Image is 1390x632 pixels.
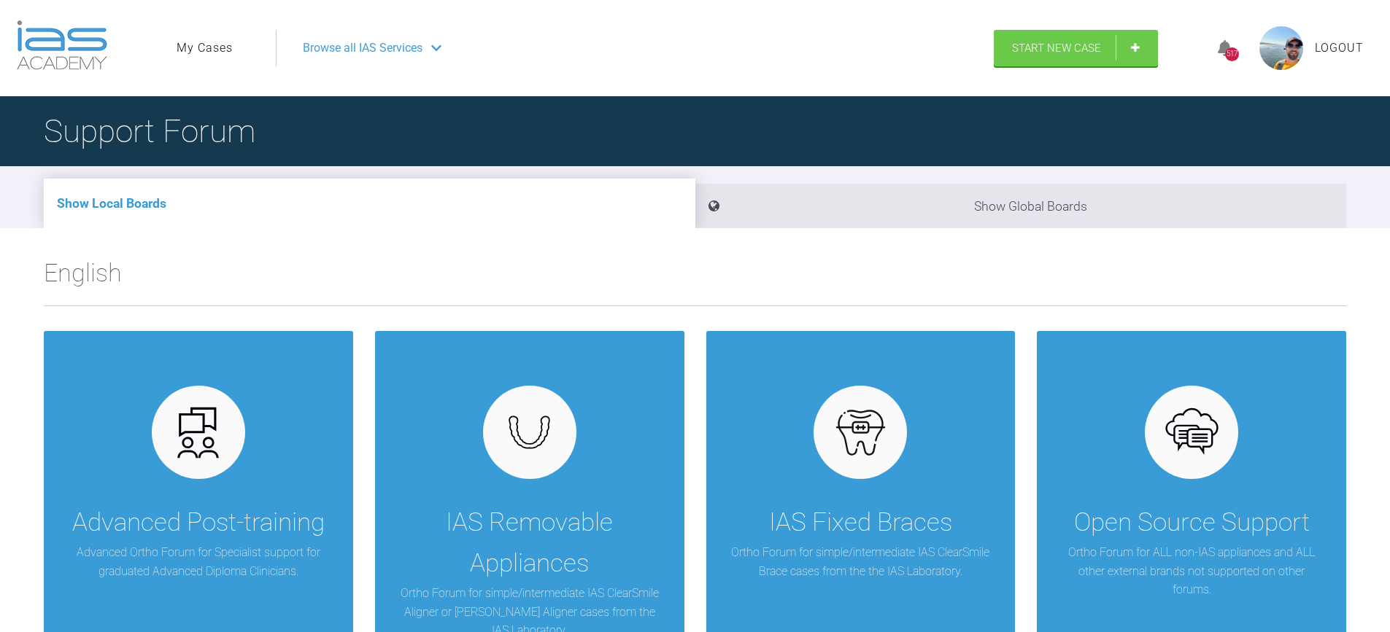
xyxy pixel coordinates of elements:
[695,184,1347,228] li: Show Global Boards
[44,179,695,228] li: Show Local Boards
[66,543,331,580] p: Advanced Ortho Forum for Specialist support for graduated Advanced Diploma Clinicians.
[833,405,889,461] img: fixed.9f4e6236.svg
[994,30,1158,66] a: Start New Case
[1315,39,1364,58] a: Logout
[72,502,325,543] div: Advanced Post-training
[44,253,1346,305] h2: English
[17,20,107,70] img: logo-light.3e3ef733.png
[177,39,233,58] a: My Cases
[728,543,994,580] p: Ortho Forum for simple/intermediate IAS ClearSmile Brace cases from the the IAS Laboratory.
[170,405,226,461] img: advanced.73cea251.svg
[397,502,663,584] div: IAS Removable Appliances
[44,106,255,157] h1: Support Forum
[1164,405,1220,461] img: opensource.6e495855.svg
[1225,47,1239,61] div: 517
[501,411,557,453] img: removables.927eaa4e.svg
[769,502,952,543] div: IAS Fixed Braces
[1059,543,1324,599] p: Ortho Forum for ALL non-IAS appliances and ALL other external brands not supported on other forums.
[1259,26,1303,70] img: profile.png
[1074,502,1310,543] div: Open Source Support
[303,39,422,58] span: Browse all IAS Services
[1012,42,1101,55] span: Start New Case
